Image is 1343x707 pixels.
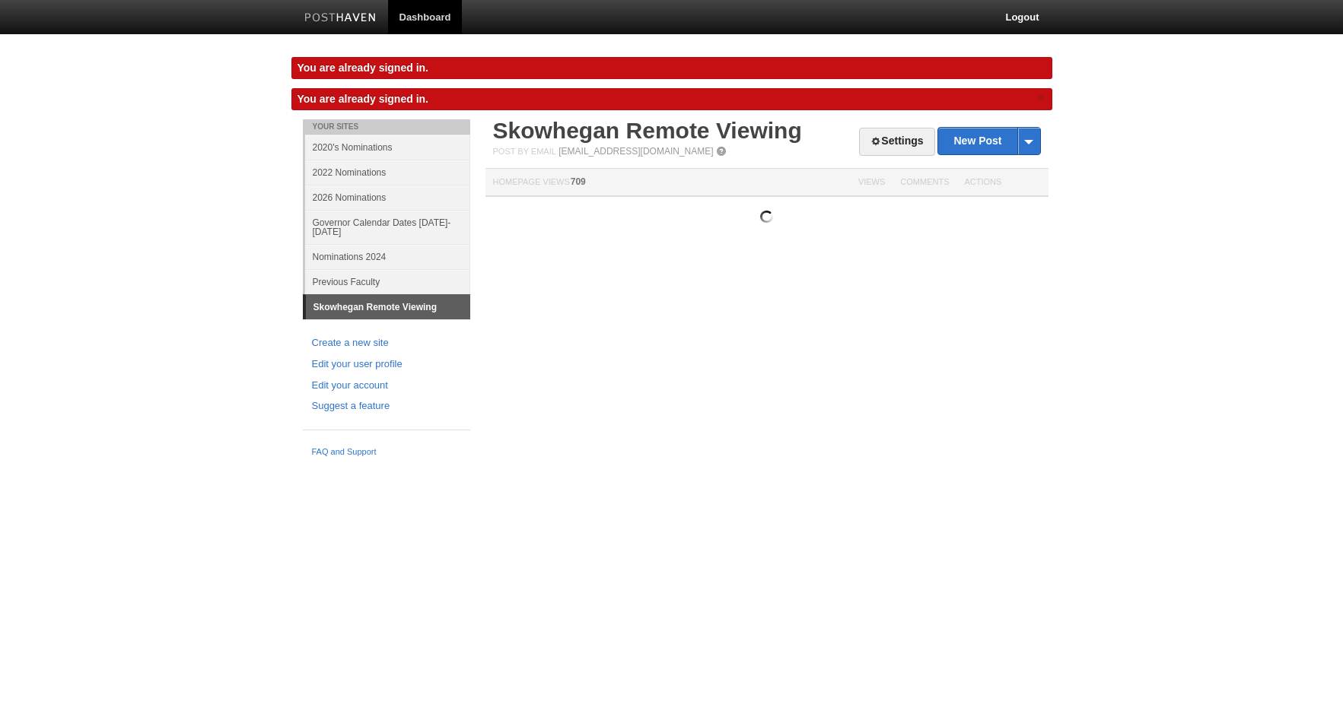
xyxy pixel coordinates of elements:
a: 2020's Nominations [305,135,470,160]
span: Post by Email [493,147,556,156]
a: Edit your account [312,378,461,394]
img: loading.gif [760,211,773,223]
span: 709 [571,176,586,187]
a: FAQ and Support [312,445,461,459]
a: × [1035,88,1049,107]
a: Skowhegan Remote Viewing [306,295,470,319]
a: Nominations 2024 [305,244,470,269]
a: Create a new site [312,335,461,351]
a: Suggest a feature [312,398,461,414]
a: [EMAIL_ADDRESS][DOMAIN_NAME] [559,146,713,157]
a: 2022 Nominations [305,160,470,185]
th: Comments [893,169,956,197]
span: You are already signed in. [298,93,428,105]
a: New Post [938,128,1039,154]
a: Skowhegan Remote Viewing [493,118,802,143]
th: Actions [957,169,1049,197]
a: Previous Faculty [305,269,470,294]
li: Your Sites [303,119,470,135]
th: Homepage Views [485,169,851,197]
a: Edit your user profile [312,357,461,373]
div: You are already signed in. [291,57,1052,79]
a: Governor Calendar Dates [DATE]-[DATE] [305,210,470,244]
a: Settings [859,128,934,156]
a: 2026 Nominations [305,185,470,210]
img: Posthaven-bar [304,13,377,24]
th: Views [851,169,893,197]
